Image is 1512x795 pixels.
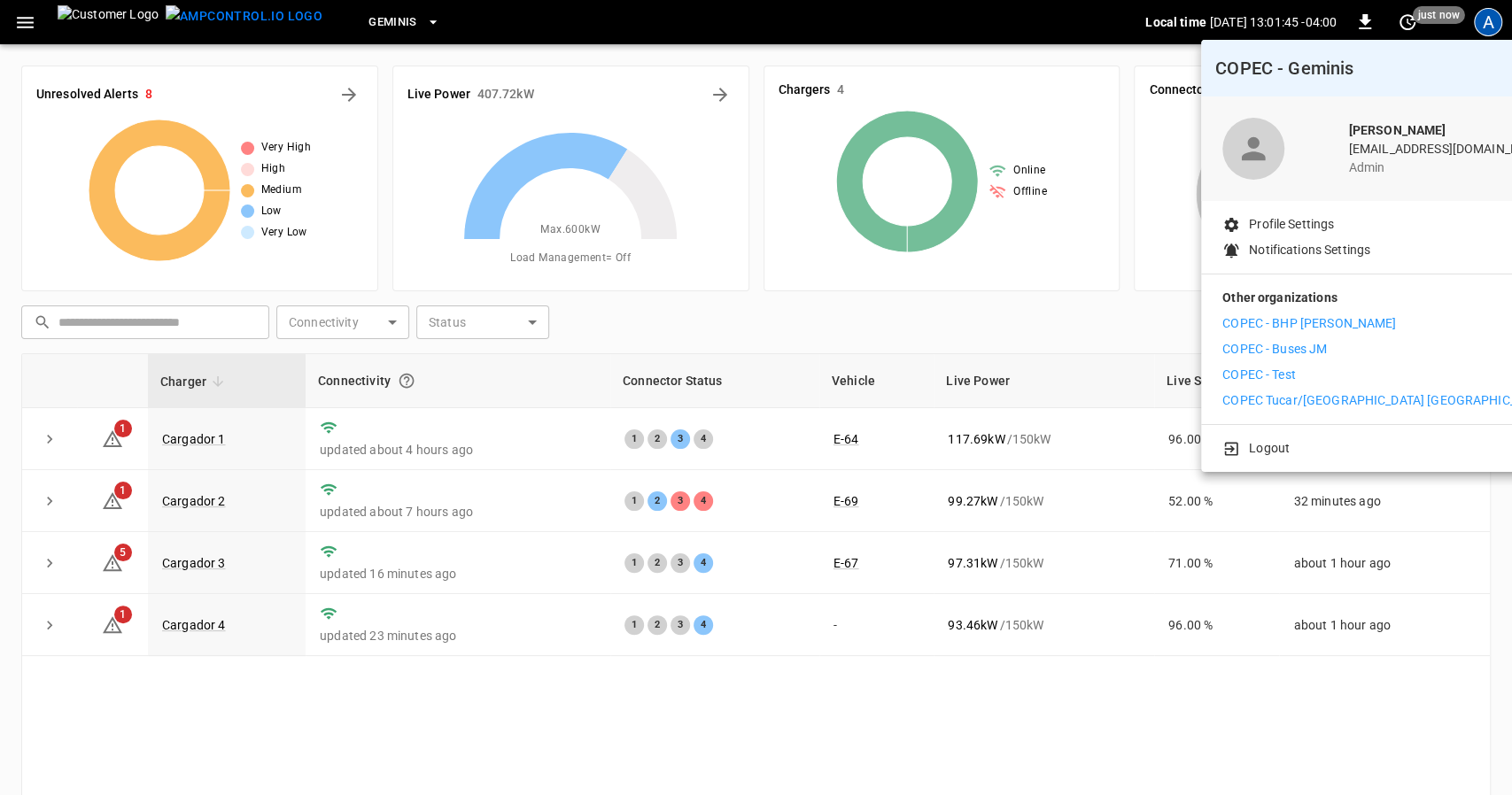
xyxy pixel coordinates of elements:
p: Notifications Settings [1249,241,1370,259]
div: profile-icon [1222,118,1284,180]
b: [PERSON_NAME] [1349,123,1446,137]
p: Logout [1249,439,1290,458]
p: COPEC - Test [1222,366,1296,384]
p: Profile Settings [1249,215,1334,234]
p: COPEC - BHP [PERSON_NAME] [1222,314,1396,333]
p: COPEC - Buses JM [1222,340,1327,359]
